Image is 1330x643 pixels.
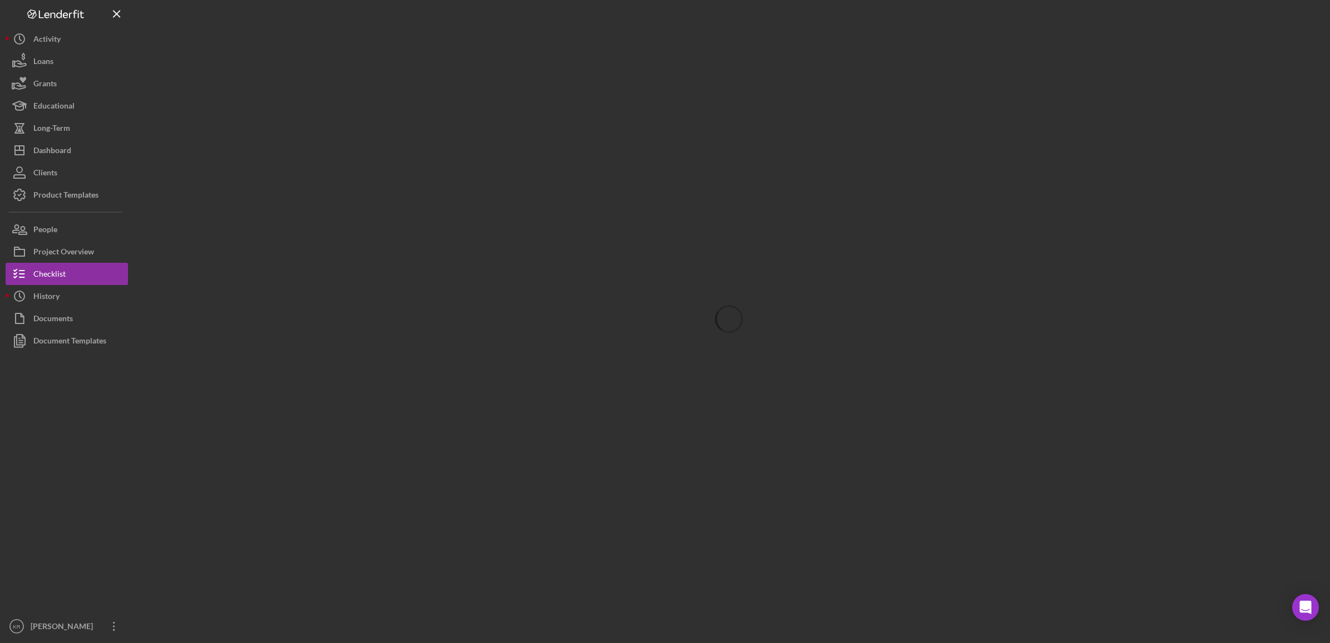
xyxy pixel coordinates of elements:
[6,184,128,206] button: Product Templates
[33,330,106,355] div: Document Templates
[6,330,128,352] button: Document Templates
[33,285,60,310] div: History
[33,72,57,97] div: Grants
[33,139,71,164] div: Dashboard
[6,72,128,95] button: Grants
[6,218,128,240] button: People
[33,117,70,142] div: Long-Term
[33,184,98,209] div: Product Templates
[33,218,57,243] div: People
[6,139,128,161] button: Dashboard
[33,28,61,53] div: Activity
[6,285,128,307] button: History
[28,615,100,640] div: [PERSON_NAME]
[33,263,66,288] div: Checklist
[6,50,128,72] button: Loans
[1292,594,1319,621] div: Open Intercom Messenger
[6,240,128,263] button: Project Overview
[33,161,57,186] div: Clients
[6,28,128,50] button: Activity
[6,161,128,184] button: Clients
[6,95,128,117] button: Educational
[6,117,128,139] button: Long-Term
[6,263,128,285] button: Checklist
[6,307,128,330] button: Documents
[33,50,53,75] div: Loans
[6,615,128,637] button: KR[PERSON_NAME]
[33,95,75,120] div: Educational
[33,240,94,266] div: Project Overview
[13,624,20,630] text: KR
[33,307,73,332] div: Documents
